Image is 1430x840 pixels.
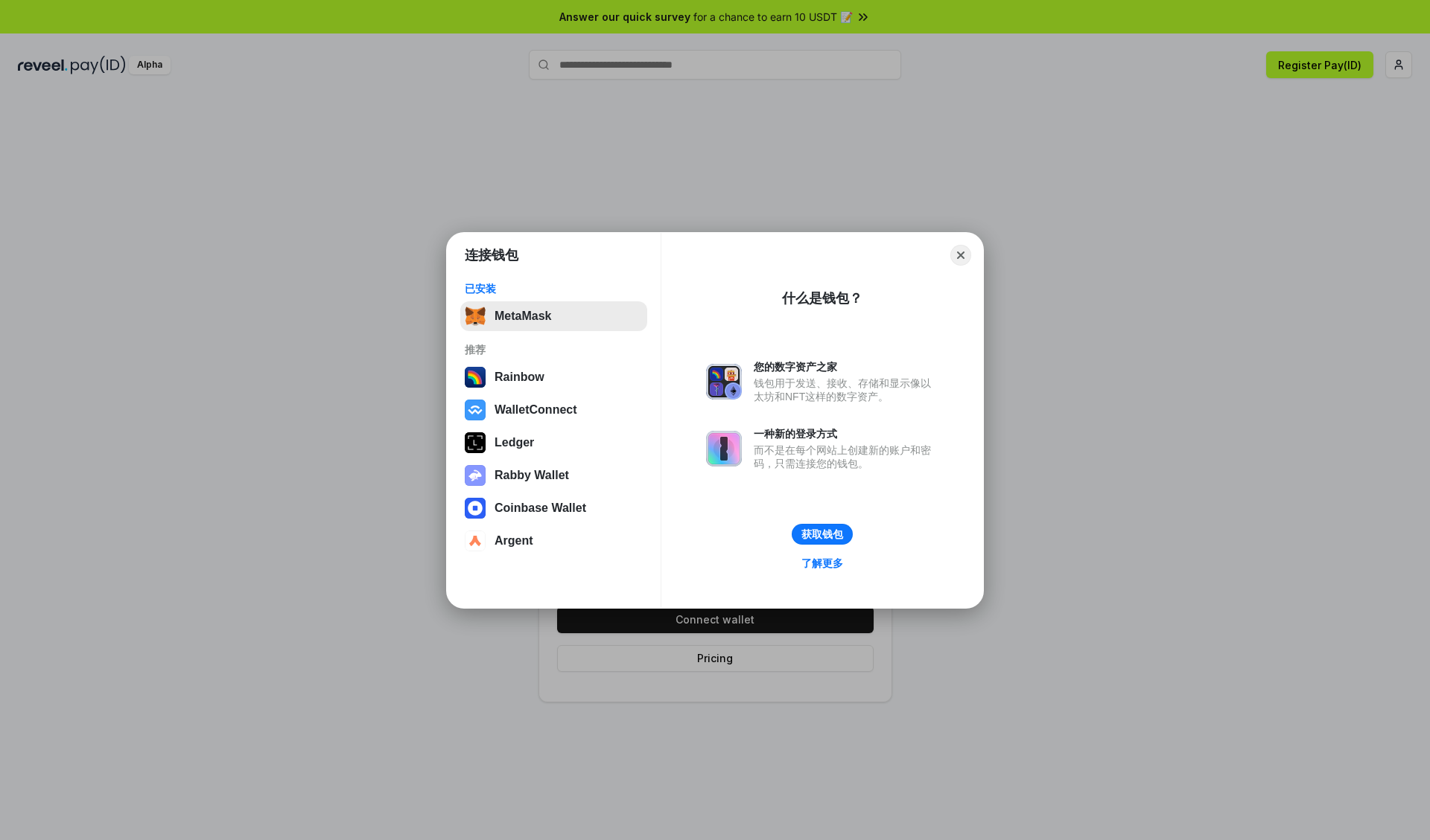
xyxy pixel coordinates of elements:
[495,371,544,384] div: Rainbow
[950,245,971,266] button: Close
[460,461,647,490] button: Rabby Wallet
[465,465,486,486] img: svg+xml,%3Csvg%20xmlns%3D%22http%3A%2F%2Fwww.w3.org%2F2000%2Fsvg%22%20fill%3D%22none%22%20viewBox...
[460,395,647,425] button: WalletConnect
[465,282,643,295] div: 已安装
[495,534,533,548] div: Argent
[495,469,569,482] div: Rabby Wallet
[801,557,843,570] div: 了解更多
[495,436,534,449] div: Ledger
[465,246,518,264] h1: 连接钱包
[754,427,938,440] div: 一种新的登录方式
[460,493,647,523] button: Coinbase Wallet
[495,501,586,515] div: Coinbase Wallet
[460,362,647,392] button: Rainbow
[792,554,852,573] a: 了解更多
[754,360,938,373] div: 您的数字资产之家
[792,524,853,545] button: 获取钱包
[460,301,647,331] button: MetaMask
[465,530,486,551] img: svg+xml,%3Csvg%20width%3D%2228%22%20height%3D%2228%22%20viewBox%3D%220%200%2028%2028%22%20fill%3D...
[706,431,742,467] img: svg+xml,%3Csvg%20xmlns%3D%22http%3A%2F%2Fwww.w3.org%2F2000%2Fsvg%22%20fill%3D%22none%22%20viewBox...
[706,364,742,400] img: svg+xml,%3Csvg%20xmlns%3D%22http%3A%2F%2Fwww.w3.org%2F2000%2Fsvg%22%20fill%3D%22none%22%20viewBox...
[465,343,643,356] div: 推荐
[465,400,486,420] img: svg+xml,%3Csvg%20width%3D%2228%22%20height%3D%2228%22%20viewBox%3D%220%200%2028%2028%22%20fill%3D...
[782,289,862,307] div: 什么是钱包？
[801,528,843,541] div: 获取钱包
[465,498,486,519] img: svg+xml,%3Csvg%20width%3D%2228%22%20height%3D%2228%22%20viewBox%3D%220%200%2028%2028%22%20fill%3D...
[460,526,647,556] button: Argent
[495,310,551,323] div: MetaMask
[460,428,647,458] button: Ledger
[495,403,577,417] div: WalletConnect
[754,443,938,470] div: 而不是在每个网站上创建新的账户和密码，只需连接您的钱包。
[465,367,486,388] img: svg+xml,%3Csvg%20width%3D%22120%22%20height%3D%22120%22%20viewBox%3D%220%200%20120%20120%22%20fil...
[754,376,938,403] div: 钱包用于发送、接收、存储和显示像以太坊和NFT这样的数字资产。
[465,432,486,453] img: svg+xml,%3Csvg%20xmlns%3D%22http%3A%2F%2Fwww.w3.org%2F2000%2Fsvg%22%20width%3D%2228%22%20height%3...
[465,306,486,327] img: svg+xml,%3Csvg%20fill%3D%22none%22%20height%3D%2233%22%20viewBox%3D%220%200%2035%2033%22%20width%...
